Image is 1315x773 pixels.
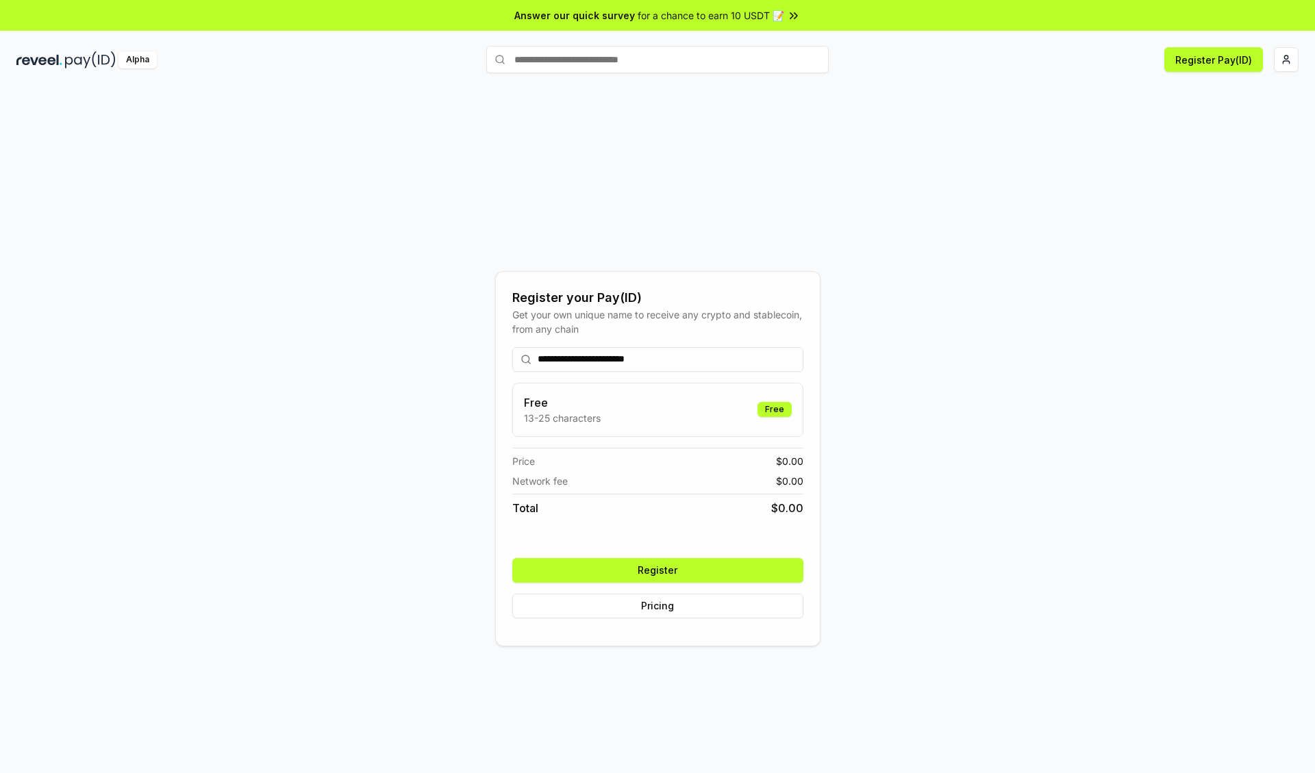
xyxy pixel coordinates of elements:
[776,454,803,468] span: $ 0.00
[757,402,792,417] div: Free
[512,474,568,488] span: Network fee
[638,8,784,23] span: for a chance to earn 10 USDT 📝
[118,51,157,68] div: Alpha
[512,307,803,336] div: Get your own unique name to receive any crypto and stablecoin, from any chain
[512,500,538,516] span: Total
[512,558,803,583] button: Register
[524,394,601,411] h3: Free
[512,454,535,468] span: Price
[65,51,116,68] img: pay_id
[512,288,803,307] div: Register your Pay(ID)
[16,51,62,68] img: reveel_dark
[776,474,803,488] span: $ 0.00
[514,8,635,23] span: Answer our quick survey
[1164,47,1263,72] button: Register Pay(ID)
[771,500,803,516] span: $ 0.00
[524,411,601,425] p: 13-25 characters
[512,594,803,618] button: Pricing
